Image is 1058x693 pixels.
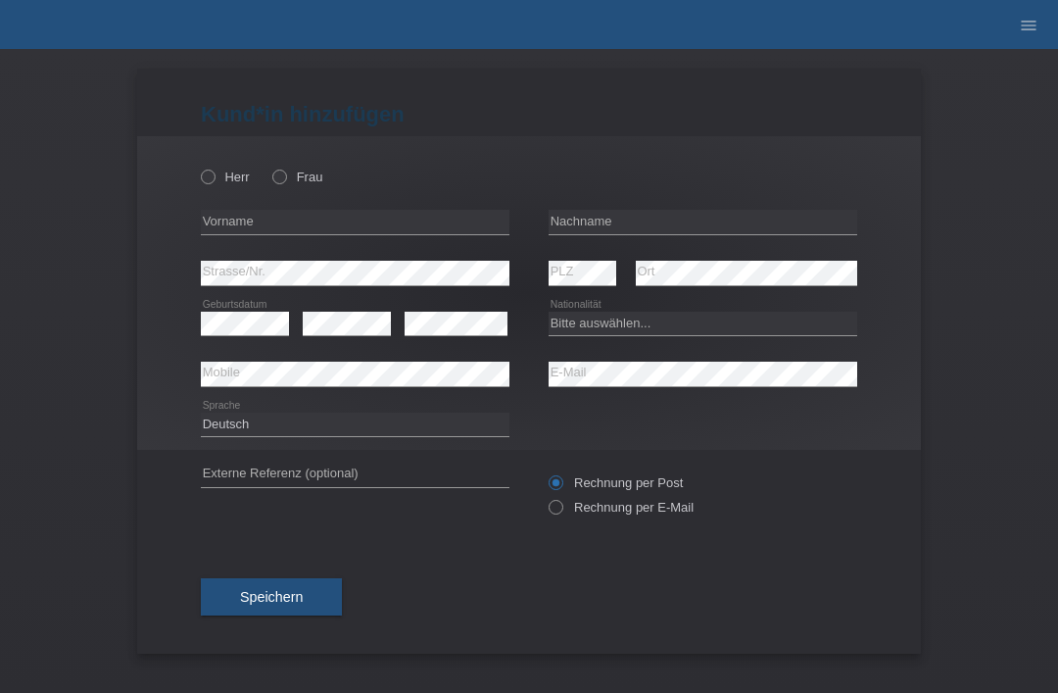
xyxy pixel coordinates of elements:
a: menu [1009,19,1048,30]
h1: Kund*in hinzufügen [201,102,857,126]
label: Rechnung per E-Mail [549,500,694,515]
input: Frau [272,170,285,182]
input: Herr [201,170,214,182]
button: Speichern [201,578,342,616]
label: Frau [272,170,322,184]
label: Herr [201,170,250,184]
input: Rechnung per Post [549,475,561,500]
label: Rechnung per Post [549,475,683,490]
span: Speichern [240,589,303,605]
i: menu [1019,16,1038,35]
input: Rechnung per E-Mail [549,500,561,524]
